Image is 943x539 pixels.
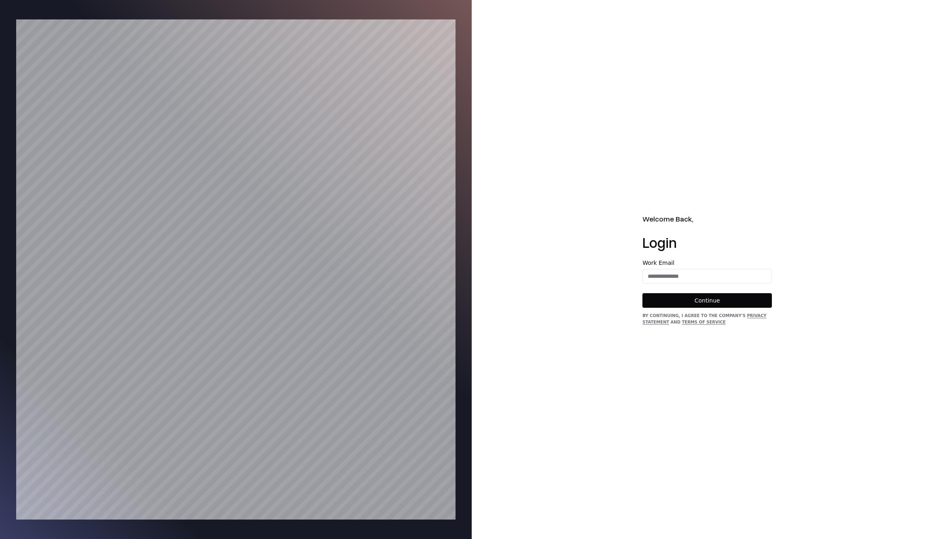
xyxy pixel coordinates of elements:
[642,313,772,326] div: By continuing, I agree to the Company's and
[642,293,772,308] button: Continue
[642,260,772,266] label: Work Email
[642,234,772,250] h1: Login
[642,213,772,224] h2: Welcome Back,
[682,320,725,324] a: Terms of Service
[642,313,766,324] a: Privacy Statement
